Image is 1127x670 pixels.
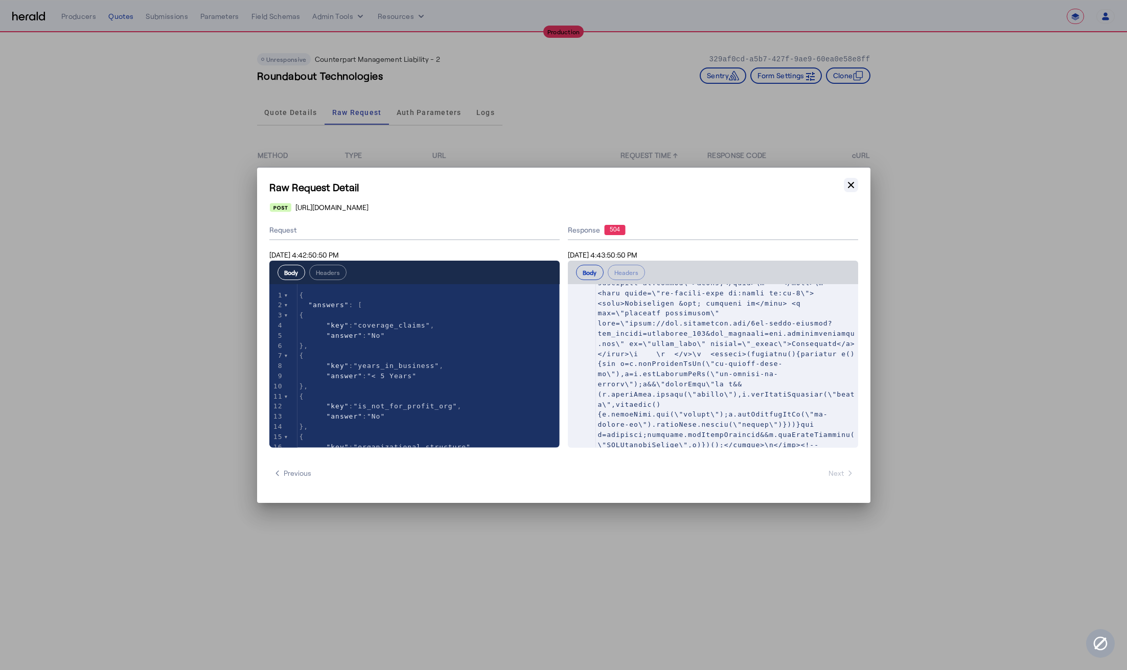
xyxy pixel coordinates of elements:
[300,332,385,339] span: :
[353,443,471,451] span: "organizational_structure"
[367,332,385,339] span: "No"
[829,468,854,478] span: Next
[269,331,284,341] div: 5
[269,180,858,194] h1: Raw Request Detail
[269,351,284,361] div: 7
[326,372,362,380] span: "answer"
[269,442,284,452] div: 16
[300,321,435,329] span: : ,
[300,301,363,309] span: : [
[300,392,304,400] span: {
[568,250,637,259] span: [DATE] 4:43:50:50 PM
[326,321,349,329] span: "key"
[326,402,349,410] span: "key"
[308,301,349,309] span: "answers"
[269,300,284,310] div: 2
[300,362,444,369] span: : ,
[353,362,439,369] span: "years_in_business"
[300,433,304,441] span: {
[300,342,309,350] span: },
[273,468,311,478] span: Previous
[326,332,362,339] span: "answer"
[269,422,284,432] div: 14
[278,265,305,280] button: Body
[300,291,304,299] span: {
[309,265,347,280] button: Headers
[269,341,284,351] div: 6
[269,432,284,442] div: 15
[269,464,315,482] button: Previous
[326,443,349,451] span: "key"
[300,382,309,390] span: },
[367,412,385,420] span: "No"
[300,423,309,430] span: },
[300,311,304,319] span: {
[353,321,430,329] span: "coverage_claims"
[269,221,560,240] div: Request
[269,401,284,411] div: 12
[269,381,284,391] div: 10
[269,391,284,402] div: 11
[576,265,604,280] button: Body
[326,362,349,369] span: "key"
[300,372,417,380] span: :
[269,310,284,320] div: 3
[568,225,858,235] div: Response
[300,443,475,451] span: : ,
[269,371,284,381] div: 9
[326,412,362,420] span: "answer"
[269,250,339,259] span: [DATE] 4:42:50:50 PM
[300,352,304,359] span: {
[269,361,284,371] div: 8
[353,402,457,410] span: "is_not_for_profit_org"
[824,464,858,482] button: Next
[608,265,645,280] button: Headers
[300,412,385,420] span: :
[609,226,619,233] text: 504
[295,202,369,213] span: [URL][DOMAIN_NAME]
[269,290,284,301] div: 1
[300,402,462,410] span: : ,
[269,411,284,422] div: 13
[367,372,417,380] span: "< 5 Years"
[269,320,284,331] div: 4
